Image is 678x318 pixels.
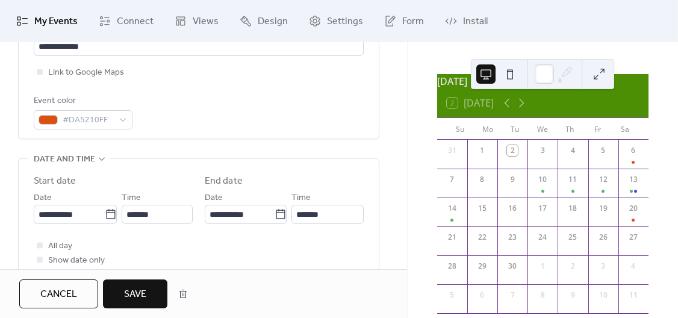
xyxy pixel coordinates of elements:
div: Sa [611,118,639,140]
div: 9 [567,290,578,301]
div: 13 [628,174,639,185]
div: 24 [537,232,548,243]
div: 17 [537,203,548,214]
div: 14 [447,203,458,214]
a: Views [166,5,228,37]
a: Install [436,5,497,37]
div: [DATE] [437,74,648,89]
div: 2 [507,145,518,156]
span: Hide end time [48,268,101,282]
div: 8 [537,290,548,301]
span: Date [34,191,52,205]
span: #DA5210FF [63,113,113,128]
div: End date [205,174,243,189]
span: Form [402,14,424,29]
span: Cancel [40,287,77,302]
div: 2 [567,261,578,272]
div: Event color [34,94,130,108]
div: 11 [567,174,578,185]
span: Link to Google Maps [48,66,124,80]
div: Start date [34,174,76,189]
span: Show date only [48,254,105,268]
span: All day [48,239,72,254]
div: 25 [567,232,578,243]
div: Fr [584,118,612,140]
div: 20 [628,203,639,214]
div: Mo [474,118,502,140]
div: 21 [447,232,458,243]
div: 23 [507,232,518,243]
span: Design [258,14,288,29]
div: 31 [447,145,458,156]
div: 4 [567,145,578,156]
div: 18 [567,203,578,214]
div: 6 [628,145,639,156]
span: Date [205,191,223,205]
div: 4 [628,261,639,272]
div: 5 [447,290,458,301]
a: Design [231,5,297,37]
div: 3 [598,261,609,272]
a: Settings [300,5,372,37]
div: 11 [628,290,639,301]
div: Tu [502,118,529,140]
div: 28 [447,261,458,272]
div: 10 [537,174,548,185]
div: 6 [477,290,488,301]
div: We [529,118,556,140]
div: Su [447,118,474,140]
span: Date and time [34,152,95,167]
span: Views [193,14,219,29]
div: Th [556,118,584,140]
button: Cancel [19,279,98,308]
div: 9 [507,174,518,185]
a: Form [375,5,433,37]
div: 3 [537,145,548,156]
div: 26 [598,232,609,243]
div: 22 [477,232,488,243]
div: 29 [477,261,488,272]
span: Time [291,191,311,205]
span: Install [463,14,488,29]
div: 27 [628,232,639,243]
div: 16 [507,203,518,214]
div: 7 [447,174,458,185]
div: 1 [477,145,488,156]
span: Settings [327,14,363,29]
span: My Events [34,14,78,29]
a: Connect [90,5,163,37]
div: 10 [598,290,609,301]
div: 19 [598,203,609,214]
div: 30 [507,261,518,272]
div: 7 [507,290,518,301]
a: My Events [7,5,87,37]
div: 12 [598,174,609,185]
span: Save [124,287,146,302]
div: 8 [477,174,488,185]
span: Time [122,191,141,205]
div: 15 [477,203,488,214]
button: Save [103,279,167,308]
span: Connect [117,14,154,29]
div: 1 [537,261,548,272]
div: 5 [598,145,609,156]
